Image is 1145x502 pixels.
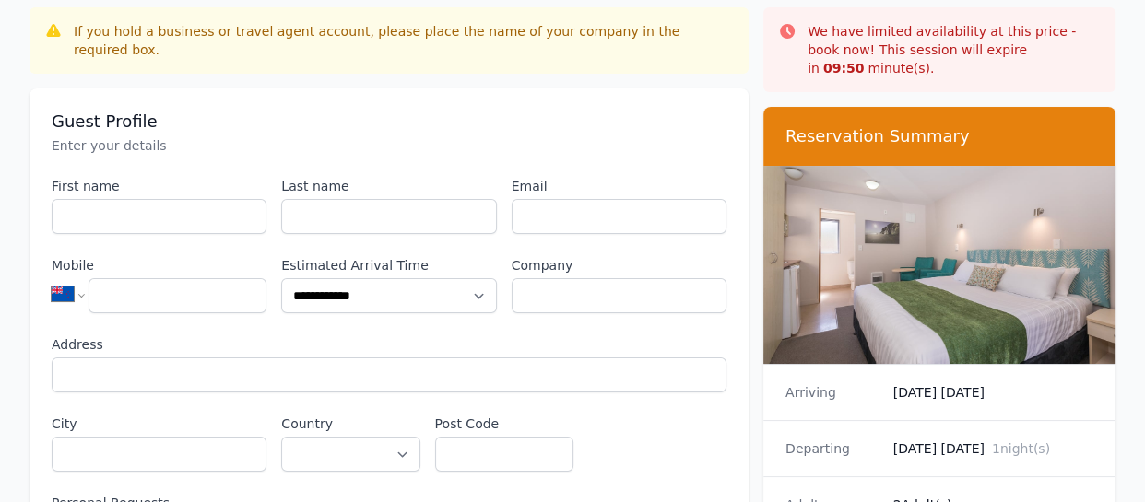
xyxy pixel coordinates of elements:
[785,125,1093,147] h3: Reservation Summary
[893,439,1093,458] dd: [DATE] [DATE]
[512,256,726,274] label: Company
[52,111,726,133] h3: Guest Profile
[52,136,726,155] p: Enter your details
[823,61,865,76] strong: 09 : 50
[785,439,879,458] dt: Departing
[52,335,726,354] label: Address
[52,414,266,433] label: City
[785,383,879,402] dt: Arriving
[52,256,266,274] label: Mobile
[808,22,1101,77] p: We have limited availability at this price - book now! This session will expire in minute(s).
[74,22,734,59] div: If you hold a business or travel agent account, please place the name of your company in the requ...
[992,441,1050,456] span: 1 night(s)
[435,414,573,433] label: Post Code
[512,177,726,195] label: Email
[763,166,1115,364] img: Superior Studio
[281,414,419,433] label: Country
[52,177,266,195] label: First name
[281,256,496,274] label: Estimated Arrival Time
[281,177,496,195] label: Last name
[893,383,1093,402] dd: [DATE] [DATE]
